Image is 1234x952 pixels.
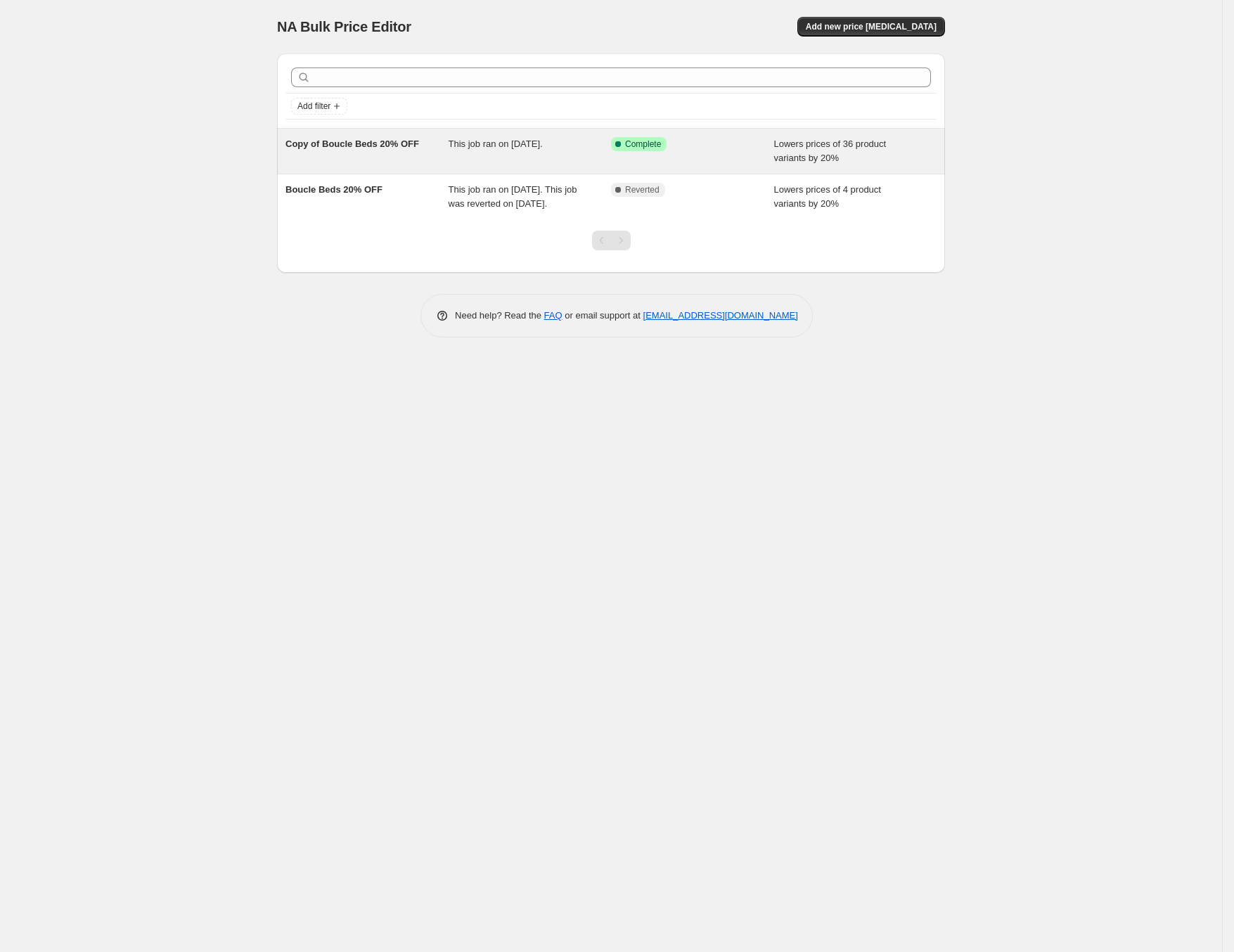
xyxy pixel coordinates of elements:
span: Complete [625,139,661,150]
span: Copy of Boucle Beds 20% OFF [285,139,419,149]
span: Boucle Beds 20% OFF [285,184,383,195]
span: This job ran on [DATE]. This job was reverted on [DATE]. [449,184,577,209]
span: NA Bulk Price Editor [277,19,411,34]
nav: Pagination [592,231,631,250]
span: or email support at [563,310,643,321]
span: This job ran on [DATE]. [449,139,543,149]
span: Need help? Read the [455,310,544,321]
button: Add filter [291,98,347,115]
a: FAQ [544,310,563,321]
span: Lowers prices of 4 product variants by 20% [774,184,881,209]
button: Add new price [MEDICAL_DATA] [797,17,945,37]
a: [EMAIL_ADDRESS][DOMAIN_NAME] [643,310,798,321]
span: Reverted [625,184,660,195]
span: Add filter [297,101,330,112]
span: Add new price [MEDICAL_DATA] [806,21,937,32]
span: Lowers prices of 36 product variants by 20% [774,139,887,163]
